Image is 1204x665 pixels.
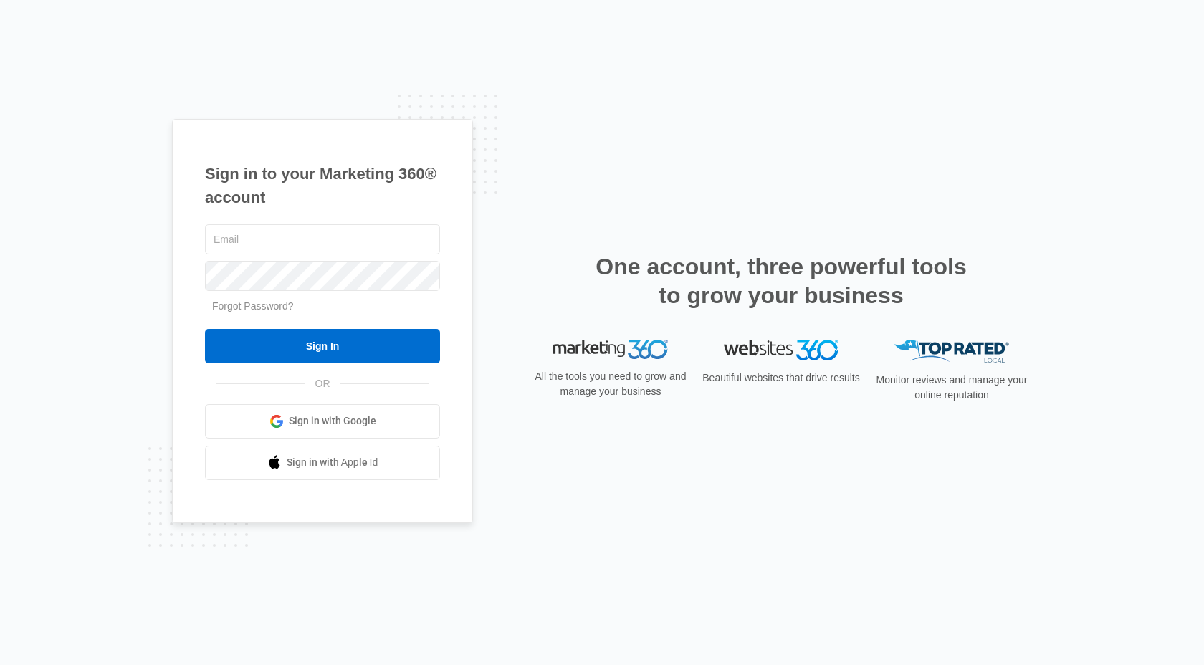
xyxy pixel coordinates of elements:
p: Beautiful websites that drive results [701,370,861,386]
span: Sign in with Google [289,413,376,429]
h2: One account, three powerful tools to grow your business [591,252,971,310]
a: Forgot Password? [212,300,294,312]
input: Email [205,224,440,254]
span: Sign in with Apple Id [287,455,378,470]
p: All the tools you need to grow and manage your business [530,369,691,399]
h1: Sign in to your Marketing 360® account [205,162,440,209]
a: Sign in with Apple Id [205,446,440,480]
img: Marketing 360 [553,340,668,360]
input: Sign In [205,329,440,363]
img: Top Rated Local [894,340,1009,363]
a: Sign in with Google [205,404,440,439]
p: Monitor reviews and manage your online reputation [871,373,1032,403]
span: OR [305,376,340,391]
img: Websites 360 [724,340,838,360]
